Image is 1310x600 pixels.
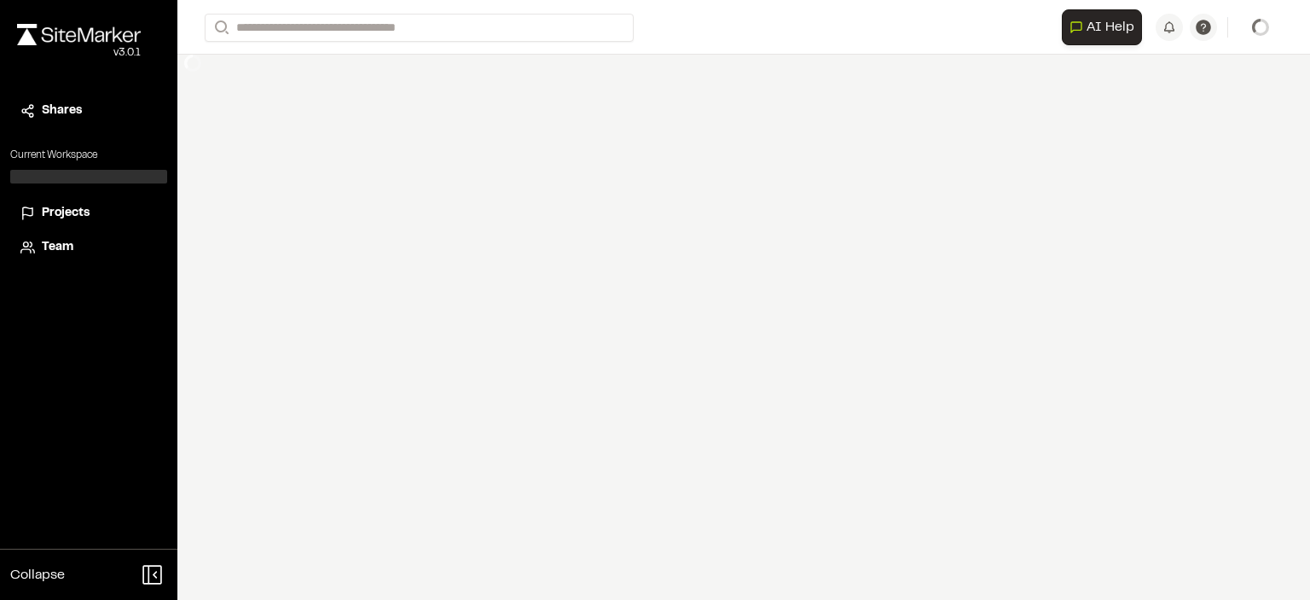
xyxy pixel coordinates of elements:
span: Shares [42,102,82,120]
p: Current Workspace [10,148,167,163]
a: Projects [20,204,157,223]
span: Team [42,238,73,257]
a: Shares [20,102,157,120]
a: Team [20,238,157,257]
button: Open AI Assistant [1062,9,1142,45]
img: rebrand.png [17,24,141,45]
span: Projects [42,204,90,223]
button: Search [205,14,235,42]
span: AI Help [1087,17,1134,38]
div: Oh geez...please don't... [17,45,141,61]
div: Open AI Assistant [1062,9,1149,45]
span: Collapse [10,565,65,585]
